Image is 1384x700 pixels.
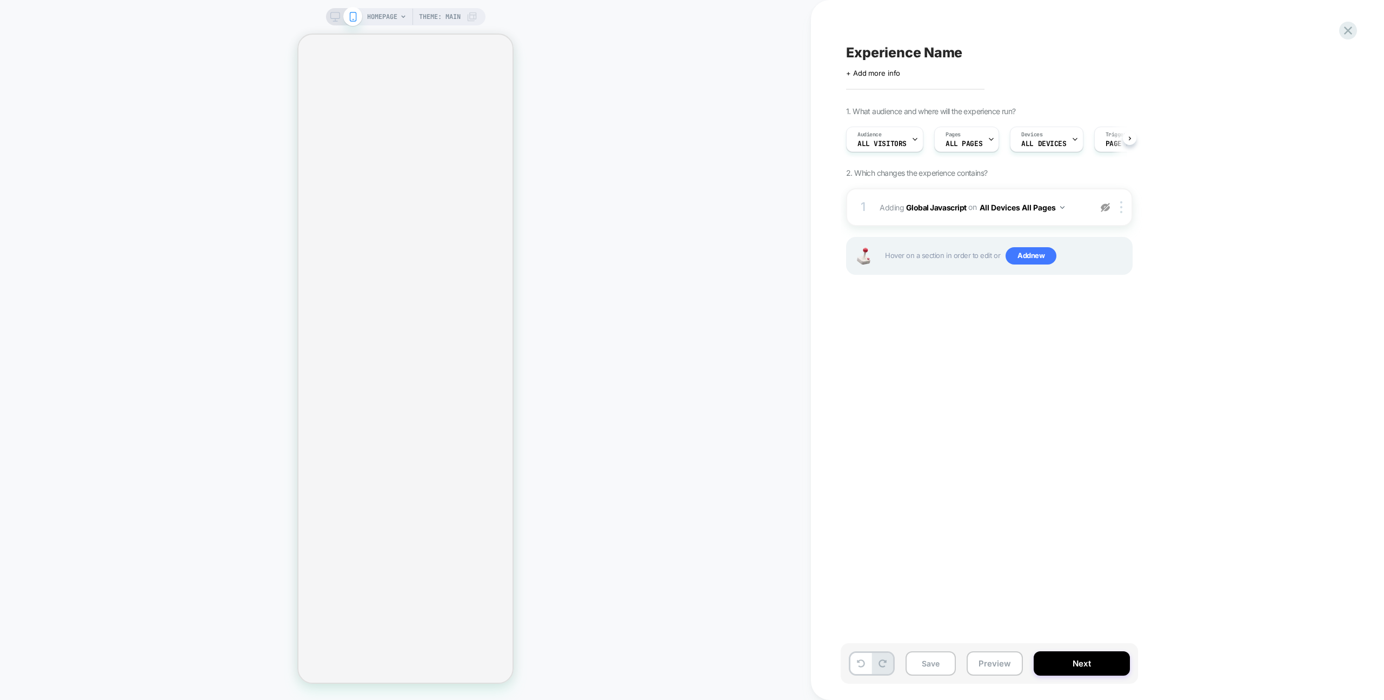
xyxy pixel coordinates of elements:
[946,140,982,148] span: ALL PAGES
[846,69,900,77] span: + Add more info
[946,131,961,138] span: Pages
[858,196,869,218] div: 1
[1060,206,1064,209] img: down arrow
[1106,140,1142,148] span: Page Load
[367,8,397,25] span: HOMEPAGE
[857,140,907,148] span: All Visitors
[1101,203,1110,212] img: eye
[846,107,1015,116] span: 1. What audience and where will the experience run?
[1120,201,1122,213] img: close
[980,200,1064,215] button: All Devices All Pages
[885,247,1126,265] span: Hover on a section in order to edit or
[853,248,874,265] img: Joystick
[846,168,987,177] span: 2. Which changes the experience contains?
[846,44,962,61] span: Experience Name
[880,200,1086,215] span: Adding
[906,202,967,212] b: Global Javascript
[1021,140,1066,148] span: ALL DEVICES
[1006,247,1056,265] span: Add new
[968,200,976,214] span: on
[1106,131,1127,138] span: Trigger
[1034,651,1130,676] button: Next
[1021,131,1042,138] span: Devices
[967,651,1023,676] button: Preview
[857,131,882,138] span: Audience
[906,651,956,676] button: Save
[419,8,461,25] span: Theme: MAIN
